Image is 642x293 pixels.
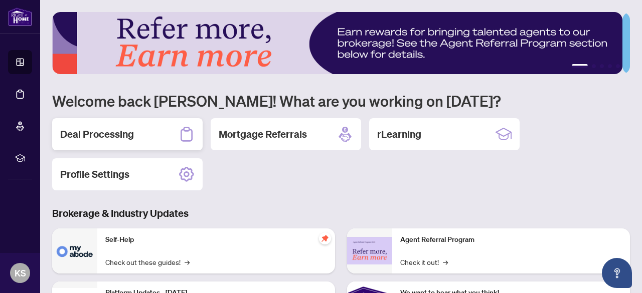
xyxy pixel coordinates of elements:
[52,206,630,220] h3: Brokerage & Industry Updates
[400,234,622,245] p: Agent Referral Program
[105,256,190,267] a: Check out these guides!→
[592,64,596,68] button: 2
[616,64,620,68] button: 5
[60,167,129,181] h2: Profile Settings
[319,232,331,244] span: pushpin
[219,127,307,141] h2: Mortgage Referrals
[52,12,622,74] img: Slide 0
[52,91,630,110] h1: Welcome back [PERSON_NAME]! What are you working on [DATE]?
[400,256,448,267] a: Check it out!→
[8,8,32,26] img: logo
[377,127,421,141] h2: rLearning
[572,64,588,68] button: 1
[15,266,26,280] span: KS
[443,256,448,267] span: →
[185,256,190,267] span: →
[60,127,134,141] h2: Deal Processing
[52,228,97,273] img: Self-Help
[608,64,612,68] button: 4
[105,234,327,245] p: Self-Help
[602,258,632,288] button: Open asap
[600,64,604,68] button: 3
[347,237,392,264] img: Agent Referral Program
